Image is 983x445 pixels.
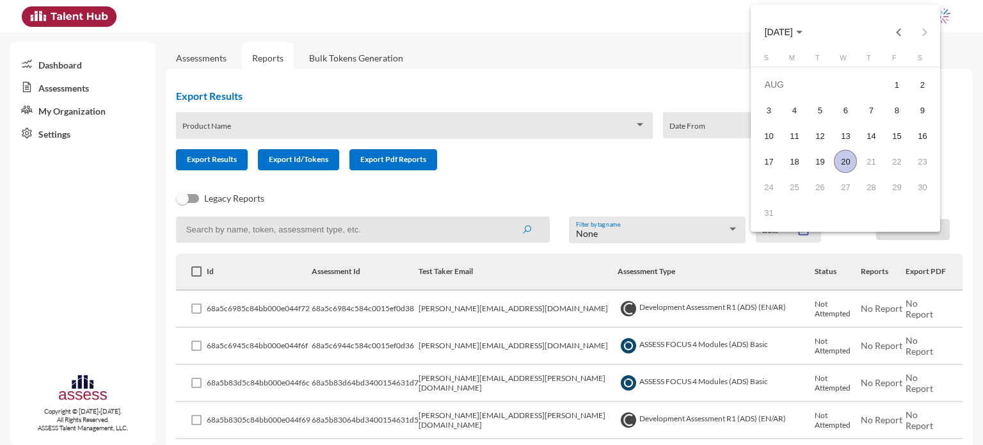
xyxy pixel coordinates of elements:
[756,123,781,149] td: August 10, 2025
[757,150,780,173] div: 17
[885,73,908,96] div: 1
[858,174,884,200] td: August 28, 2025
[911,175,934,198] div: 30
[884,123,909,149] td: August 15, 2025
[884,149,909,174] td: August 22, 2025
[909,54,935,67] th: Saturday
[808,124,831,147] div: 12
[884,174,909,200] td: August 29, 2025
[833,174,858,200] td: August 27, 2025
[834,99,857,122] div: 6
[885,175,908,198] div: 29
[756,72,884,97] td: AUG
[757,201,780,224] div: 31
[756,149,781,174] td: August 17, 2025
[885,150,908,173] div: 22
[859,150,883,173] div: 21
[911,73,934,96] div: 2
[859,124,883,147] div: 14
[783,150,806,173] div: 18
[783,175,806,198] div: 25
[859,99,883,122] div: 7
[858,149,884,174] td: August 21, 2025
[911,124,934,147] div: 16
[783,99,806,122] div: 4
[781,97,807,123] td: August 4, 2025
[756,174,781,200] td: August 24, 2025
[781,149,807,174] td: August 18, 2025
[755,19,813,45] button: Choose month and year
[781,54,807,67] th: Monday
[858,97,884,123] td: August 7, 2025
[807,149,833,174] td: August 19, 2025
[808,99,831,122] div: 5
[834,175,857,198] div: 27
[909,149,935,174] td: August 23, 2025
[833,54,858,67] th: Wednesday
[833,97,858,123] td: August 6, 2025
[858,54,884,67] th: Thursday
[884,72,909,97] td: August 1, 2025
[756,200,781,225] td: August 31, 2025
[884,54,909,67] th: Friday
[781,174,807,200] td: August 25, 2025
[783,124,806,147] div: 11
[884,97,909,123] td: August 8, 2025
[808,150,831,173] div: 19
[807,174,833,200] td: August 26, 2025
[911,99,934,122] div: 9
[911,150,934,173] div: 23
[911,19,937,45] button: Next month
[781,123,807,149] td: August 11, 2025
[859,175,883,198] div: 28
[808,175,831,198] div: 26
[756,97,781,123] td: August 3, 2025
[858,123,884,149] td: August 14, 2025
[807,54,833,67] th: Tuesday
[886,19,911,45] button: Previous month
[833,149,858,174] td: August 20, 2025
[834,124,857,147] div: 13
[834,150,857,173] div: 20
[757,124,780,147] div: 10
[909,123,935,149] td: August 16, 2025
[756,54,781,67] th: Sunday
[909,174,935,200] td: August 30, 2025
[757,99,780,122] div: 3
[909,97,935,123] td: August 9, 2025
[765,28,793,38] span: [DATE]
[885,124,908,147] div: 15
[833,123,858,149] td: August 13, 2025
[909,72,935,97] td: August 2, 2025
[885,99,908,122] div: 8
[807,97,833,123] td: August 5, 2025
[757,175,780,198] div: 24
[807,123,833,149] td: August 12, 2025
